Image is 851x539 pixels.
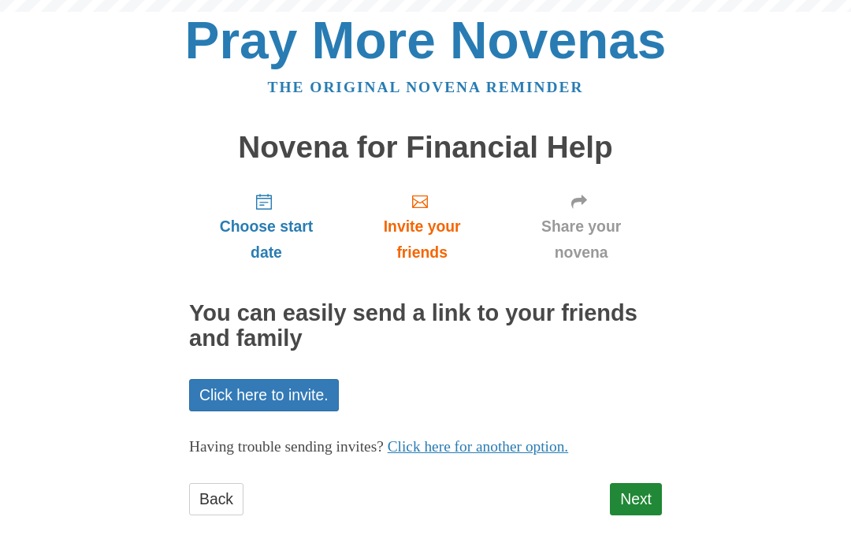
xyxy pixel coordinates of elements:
a: Next [610,483,662,515]
h1: Novena for Financial Help [189,131,662,165]
a: Click here for another option. [388,438,569,455]
a: Click here to invite. [189,379,339,411]
a: Choose start date [189,180,344,273]
span: Having trouble sending invites? [189,438,384,455]
a: Pray More Novenas [185,11,667,69]
span: Choose start date [205,214,328,266]
a: Invite your friends [344,180,500,273]
h2: You can easily send a link to your friends and family [189,301,662,351]
span: Invite your friends [359,214,485,266]
span: Share your novena [516,214,646,266]
a: Share your novena [500,180,662,273]
a: Back [189,483,243,515]
a: The original novena reminder [268,79,584,95]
